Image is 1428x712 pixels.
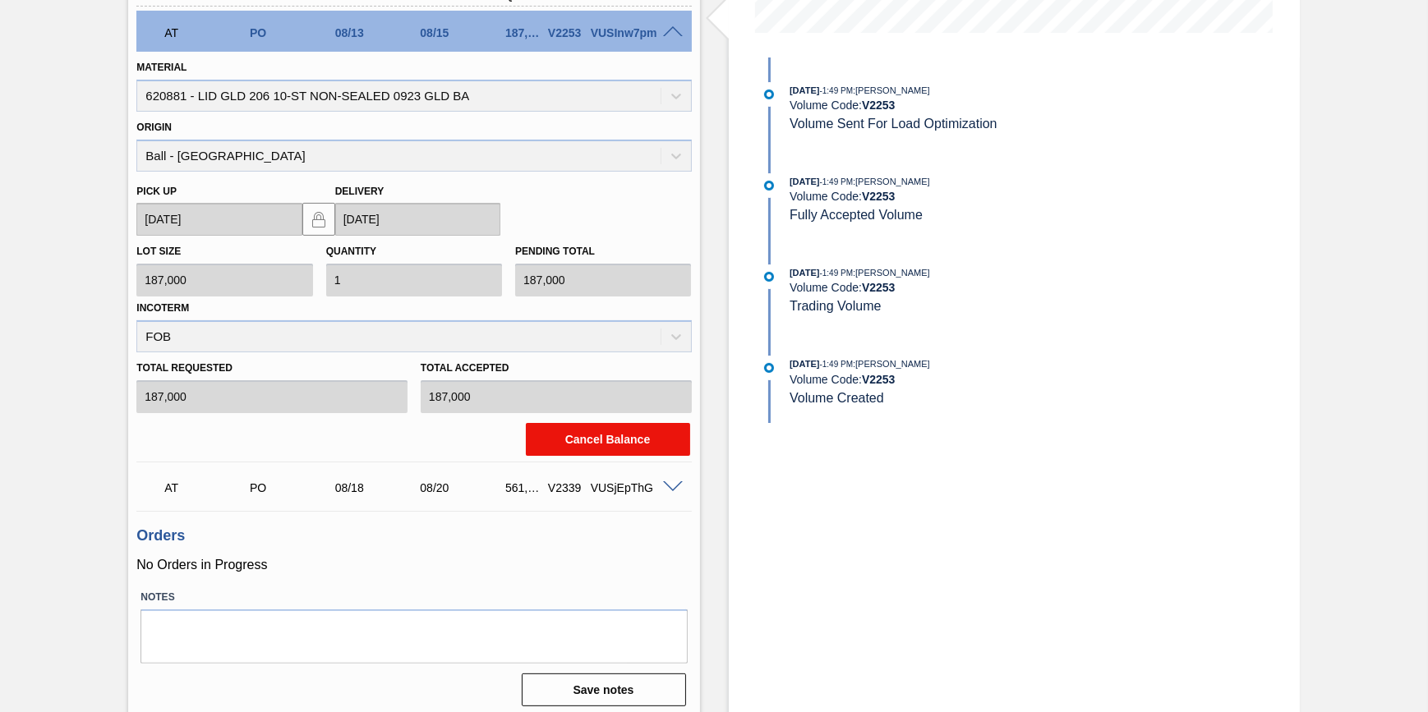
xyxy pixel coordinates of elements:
[302,203,335,236] button: locked
[790,85,819,95] span: [DATE]
[136,203,302,236] input: mm/dd/yyyy
[136,558,691,572] p: No Orders in Progress
[416,26,510,39] div: 08/15/2025
[160,470,255,506] div: Awaiting Transport Information
[820,177,854,186] span: - 1:49 PM
[416,481,510,494] div: 08/20/2025
[309,209,329,229] img: locked
[136,186,177,197] label: Pick up
[501,481,545,494] div: 561,000
[515,246,595,257] label: Pending total
[164,481,251,494] p: AT
[136,527,691,544] h3: Orders
[862,190,896,203] strong: V 2253
[790,268,819,278] span: [DATE]
[790,190,1180,203] div: Volume Code:
[853,359,930,369] span: : [PERSON_NAME]
[820,86,854,95] span: - 1:49 PM
[331,26,426,39] div: 08/13/2025
[136,122,172,133] label: Origin
[790,99,1180,112] div: Volume Code:
[326,246,376,257] label: Quantity
[522,673,686,706] button: Save notes
[862,99,896,112] strong: V 2253
[246,481,340,494] div: Purchase order
[790,373,1180,386] div: Volume Code:
[790,281,1180,294] div: Volume Code:
[544,26,587,39] div: V2253
[820,269,854,278] span: - 1:49 PM
[140,586,687,609] label: Notes
[331,481,426,494] div: 08/18/2025
[587,26,681,39] div: VUSInw7pm
[820,360,854,369] span: - 1:49 PM
[764,272,774,282] img: atual
[136,302,189,314] label: Incoterm
[790,359,819,369] span: [DATE]
[790,299,881,313] span: Trading Volume
[764,363,774,373] img: atual
[790,208,923,222] span: Fully Accepted Volume
[862,373,896,386] strong: V 2253
[501,26,545,39] div: 187,000
[853,268,930,278] span: : [PERSON_NAME]
[790,177,819,186] span: [DATE]
[136,356,408,380] label: Total Requested
[587,481,681,494] div: VUSjEpThG
[164,26,251,39] p: AT
[853,177,930,186] span: : [PERSON_NAME]
[764,181,774,191] img: atual
[790,117,997,131] span: Volume Sent For Load Optimization
[136,246,181,257] label: Lot size
[526,423,690,456] button: Cancel Balance
[544,481,587,494] div: V2339
[136,62,187,73] label: Material
[160,15,255,51] div: Awaiting Transport Information
[853,85,930,95] span: : [PERSON_NAME]
[335,186,385,197] label: Delivery
[764,90,774,99] img: atual
[862,281,896,294] strong: V 2253
[246,26,340,39] div: Purchase order
[421,356,692,380] label: Total Accepted
[790,391,884,405] span: Volume Created
[335,203,500,236] input: mm/dd/yyyy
